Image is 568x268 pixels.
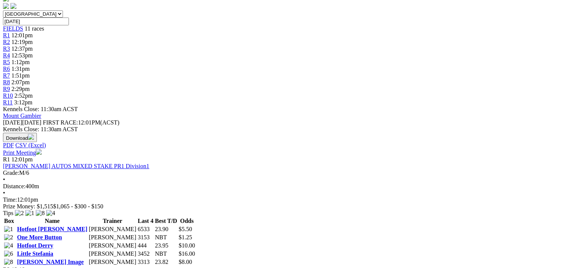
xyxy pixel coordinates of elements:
[89,242,137,249] td: [PERSON_NAME]
[137,226,154,233] td: 6533
[3,203,565,210] div: Prize Money: $1,515
[89,226,137,233] td: [PERSON_NAME]
[3,39,10,45] a: R2
[179,234,192,240] span: $1.25
[3,210,13,216] span: Tips
[12,66,30,72] span: 1:31pm
[3,59,10,65] a: R5
[137,250,154,258] td: 3452
[17,217,88,225] th: Name
[3,25,23,32] a: FIELDS
[43,119,78,126] span: FIRST RACE:
[3,142,565,149] div: Download
[3,183,25,189] span: Distance:
[36,149,42,155] img: printer.svg
[3,113,41,119] a: Mount Gambier
[3,92,13,99] a: R10
[89,234,137,241] td: [PERSON_NAME]
[155,217,178,225] th: Best T/D
[12,32,33,38] span: 12:01pm
[12,72,30,79] span: 1:51pm
[17,259,84,265] a: [PERSON_NAME] Image
[179,242,195,249] span: $10.00
[3,126,565,133] div: Kennels Close: 11:30am ACST
[3,18,69,25] input: Select date
[4,259,13,265] img: 8
[12,39,33,45] span: 12:19pm
[3,170,565,176] div: M/6
[17,250,53,257] a: Little Stefania
[12,156,33,163] span: 12:01pm
[155,226,178,233] td: 23.90
[4,242,13,249] img: 4
[137,217,154,225] th: Last 4
[179,226,192,232] span: $5.50
[3,183,565,190] div: 400m
[3,156,10,163] span: R1
[3,119,41,126] span: [DATE]
[17,234,62,240] a: One More Button
[3,133,37,142] button: Download
[12,79,30,85] span: 2:07pm
[137,234,154,241] td: 3153
[12,52,33,59] span: 12:53pm
[3,72,10,79] a: R7
[25,25,44,32] span: 11 races
[137,258,154,266] td: 3313
[17,226,88,232] a: Hotfoot [PERSON_NAME]
[10,3,16,9] img: twitter.svg
[155,242,178,249] td: 23.95
[53,203,104,209] span: $1,065 - $300 - $150
[3,79,10,85] a: R8
[4,226,13,233] img: 1
[3,170,19,176] span: Grade:
[12,45,33,52] span: 12:37pm
[4,218,14,224] span: Box
[3,52,10,59] a: R4
[3,196,565,203] div: 12:01pm
[14,99,32,105] span: 3:12pm
[155,234,178,241] td: NBT
[89,250,137,258] td: [PERSON_NAME]
[3,163,149,169] a: [PERSON_NAME] AUTOS MIXED STAKE PR1 Division1
[3,196,17,203] span: Time:
[4,234,13,241] img: 2
[179,250,195,257] span: $16.00
[155,258,178,266] td: 23.82
[4,250,13,257] img: 6
[89,217,137,225] th: Trainer
[89,258,137,266] td: [PERSON_NAME]
[28,134,34,140] img: download.svg
[12,86,30,92] span: 2:29pm
[3,106,78,112] span: Kennels Close: 11:30am ACST
[15,142,46,148] a: CSV (Excel)
[3,3,9,9] img: facebook.svg
[178,217,196,225] th: Odds
[3,176,5,183] span: •
[17,242,53,249] a: Hotfoot Derry
[3,119,22,126] span: [DATE]
[3,86,10,92] a: R9
[155,250,178,258] td: NBT
[12,59,30,65] span: 1:12pm
[46,210,55,217] img: 4
[3,45,10,52] a: R3
[137,242,154,249] td: 444
[3,190,5,196] span: •
[3,142,14,148] a: PDF
[3,32,10,38] a: R1
[15,92,33,99] span: 2:52pm
[3,149,42,156] a: Print Meeting
[3,99,13,105] a: R11
[3,66,10,72] a: R6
